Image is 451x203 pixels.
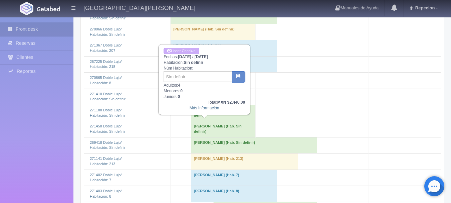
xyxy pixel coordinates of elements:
[178,55,208,59] b: [DATE] / [DATE]
[171,24,256,40] td: [PERSON_NAME] (Hab. Sin definir)
[164,48,199,54] a: Hacer Check-in
[191,121,255,137] td: [PERSON_NAME] (Hab. Sin definir)
[164,100,245,105] div: Total:
[159,45,250,114] div: Fechas: Habitación: Núm Habitación: Adultos: Menores: Juniors:
[191,170,277,186] td: [PERSON_NAME] (Hab. 7)
[37,6,60,11] img: Getabed
[190,106,219,110] a: Más Información
[164,71,232,82] input: Sin definir
[90,189,122,198] a: 271403 Doble Lujo/Habitación: 8
[171,40,277,56] td: [PERSON_NAME] (Hab. 207)
[184,60,203,65] b: Sin definir
[90,60,122,69] a: 267225 Doble Lujo/Habitación: 218
[180,89,183,93] b: 0
[90,140,126,150] a: 269418 Doble Lujo/Habitación: Sin definir
[90,157,122,166] a: 271141 Doble Lujo/Habitación: 213
[191,137,317,153] td: [PERSON_NAME] (Hab. Sin definir)
[90,43,122,53] a: 271367 Doble Lujo/Habitación: 207
[90,92,126,101] a: 271410 Doble Lujo/Habitación: Sin definir
[90,76,122,85] a: 270865 Doble Lujo/Habitación: 8
[90,27,126,36] a: 270066 Doble Lujo/Habitación: Sin definir
[178,83,181,88] b: 4
[191,154,298,170] td: [PERSON_NAME] (Hab. 213)
[191,186,277,202] td: [PERSON_NAME] (Hab. 8)
[20,2,33,15] img: Getabed
[90,108,126,117] a: 271188 Doble Lujo/Habitación: Sin definir
[217,100,245,105] b: MXN $2,440.00
[178,94,180,99] b: 0
[90,124,126,133] a: 271458 Doble Lujo/Habitación: Sin definir
[414,5,435,10] span: Repecion
[83,3,195,12] h4: [GEOGRAPHIC_DATA][PERSON_NAME]
[90,173,122,182] a: 271402 Doble Lujo/Habitación: 7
